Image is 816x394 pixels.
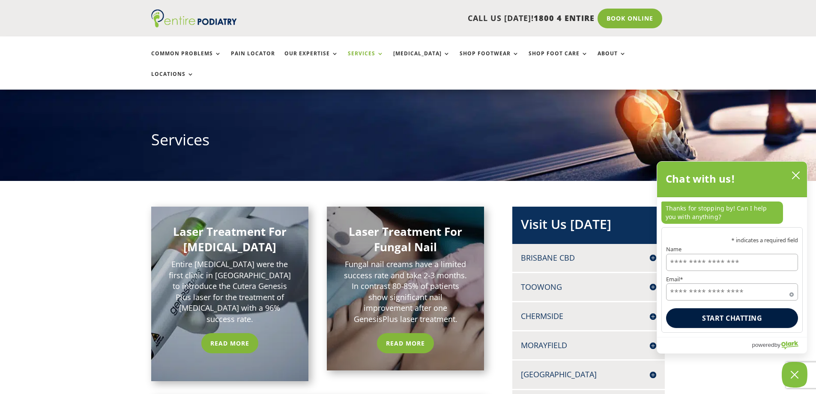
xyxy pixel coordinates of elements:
button: Close Chatbox [782,362,807,388]
h2: Chat with us! [666,170,735,187]
h4: Brisbane CBD [521,253,656,263]
label: Email* [666,277,798,282]
a: Common Problems [151,51,221,69]
button: Start chatting [666,308,798,328]
h2: Visit Us [DATE] [521,215,656,238]
p: * indicates a required field [666,238,798,243]
span: powered [752,340,774,350]
p: CALL US [DATE]! [270,13,595,24]
a: Locations [151,71,194,90]
a: Pain Locator [231,51,275,69]
h4: [GEOGRAPHIC_DATA] [521,369,656,380]
a: Powered by Olark [752,337,807,353]
h4: Morayfield [521,340,656,351]
h2: Laser Treatment For Fungal Nail [344,224,467,259]
a: Book Online [598,9,662,28]
a: Shop Footwear [460,51,519,69]
span: 1800 4 ENTIRE [534,13,595,23]
div: chat [657,197,807,227]
img: logo (1) [151,9,237,27]
button: close chatbox [789,169,803,182]
p: Thanks for stopping by! Can I help you with anything? [661,202,783,224]
h2: Laser Treatment For [MEDICAL_DATA] [168,224,292,259]
input: Email [666,283,798,301]
p: Fungal nail creams have a limited success rate and take 2-3 months. In contrast 80-85% of patient... [344,259,467,325]
a: Services [348,51,384,69]
input: Name [666,254,798,271]
span: Required field [789,291,794,295]
a: Entire Podiatry [151,21,237,29]
h4: Chermside [521,311,656,322]
h1: Services [151,129,665,155]
h4: Toowong [521,282,656,292]
a: Read More [377,333,434,353]
a: Shop Foot Care [529,51,588,69]
span: by [774,340,780,350]
a: About [598,51,626,69]
div: olark chatbox [657,161,807,354]
a: Read More [201,333,258,353]
p: Entire [MEDICAL_DATA] were the first clinic in [GEOGRAPHIC_DATA] to introduce the Cutera Genesis ... [168,259,292,325]
label: Name [666,247,798,252]
a: [MEDICAL_DATA] [393,51,450,69]
a: Our Expertise [284,51,338,69]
